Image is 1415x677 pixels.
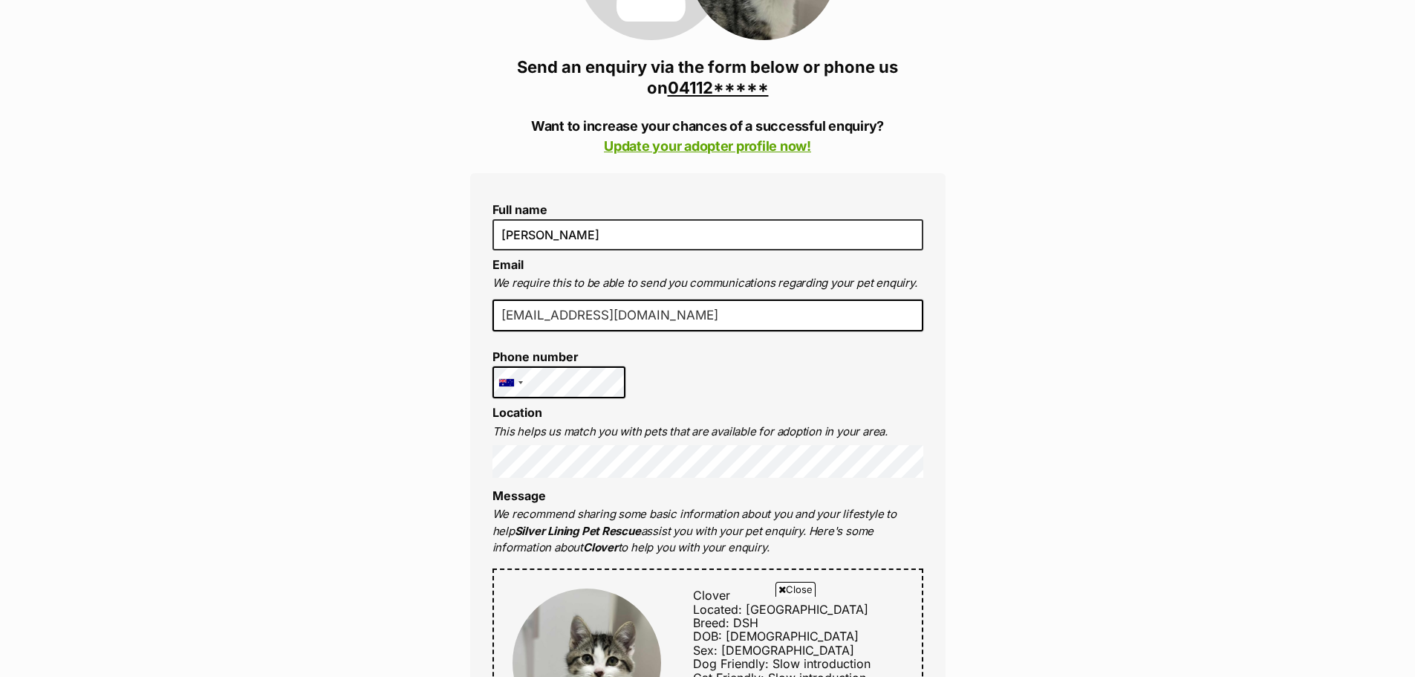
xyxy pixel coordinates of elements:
div: Australia: +61 [493,367,527,398]
label: Location [492,405,542,420]
p: This helps us match you with pets that are available for adoption in your area. [492,424,923,441]
span: Close [775,582,816,597]
strong: Silver Lining Pet Rescue [515,524,641,538]
input: E.g. Jimmy Chew [492,219,923,250]
label: Email [492,257,524,272]
p: We recommend sharing some basic information about you and your lifestyle to help assist you with ... [492,506,923,557]
a: Update your adopter profile now! [604,138,811,154]
label: Message [492,488,546,503]
label: Full name [492,203,923,216]
p: Want to increase your chances of a successful enquiry? [470,116,946,156]
label: Phone number [492,350,626,363]
p: We require this to be able to send you communications regarding your pet enquiry. [492,275,923,292]
iframe: Advertisement [437,603,978,670]
strong: Clover [583,540,618,554]
h3: Send an enquiry via the form below or phone us on [470,56,946,98]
